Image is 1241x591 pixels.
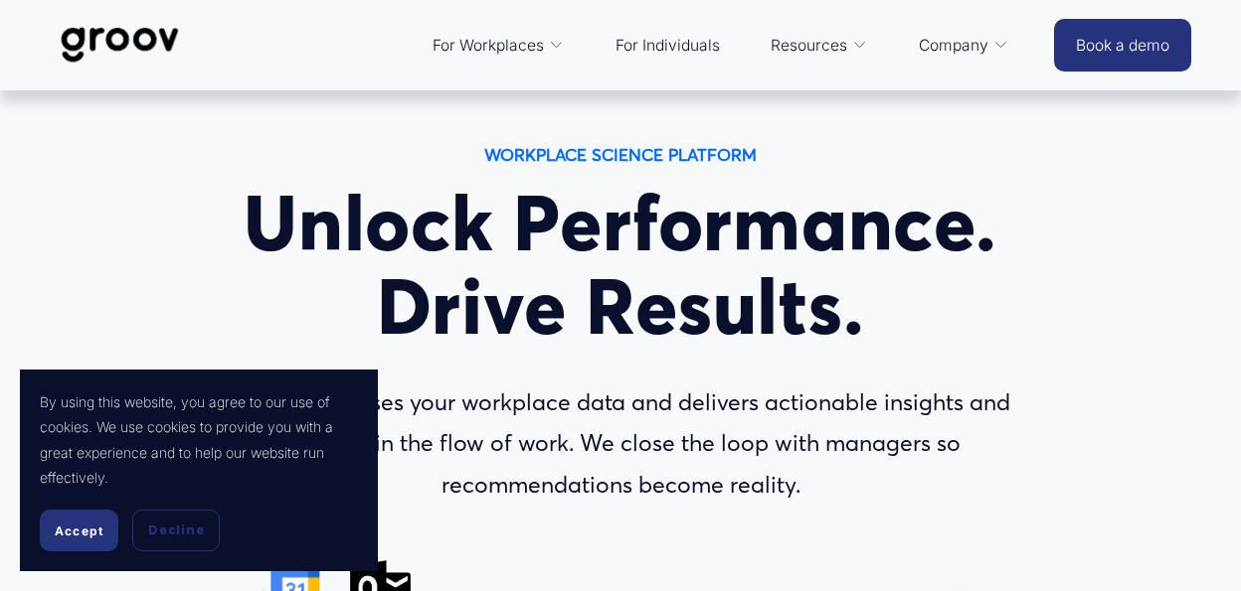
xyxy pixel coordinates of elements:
[606,22,730,70] a: For Individuals
[919,32,988,60] span: Company
[771,32,847,60] span: Resources
[484,144,757,165] strong: WORKPLACE SCIENCE PLATFORM
[148,521,204,539] span: Decline
[132,510,220,551] button: Decline
[761,22,878,70] a: folder dropdown
[40,389,358,490] p: By using this website, you agree to our use of cookies. We use cookies to provide you with a grea...
[55,523,103,538] span: Accept
[423,22,575,70] a: folder dropdown
[40,510,118,551] button: Accept
[909,22,1019,70] a: folder dropdown
[50,12,190,77] img: Groov | Workplace Science Platform | Unlock Performance | Drive Results
[194,182,1047,349] h1: Unlock Performance. Drive Results.
[1054,19,1191,72] a: Book a demo
[20,369,378,571] section: Cookie banner
[194,382,1047,506] p: Groov harnesses your workplace data and delivers actionable insights and prompts in the flow of w...
[433,32,544,60] span: For Workplaces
